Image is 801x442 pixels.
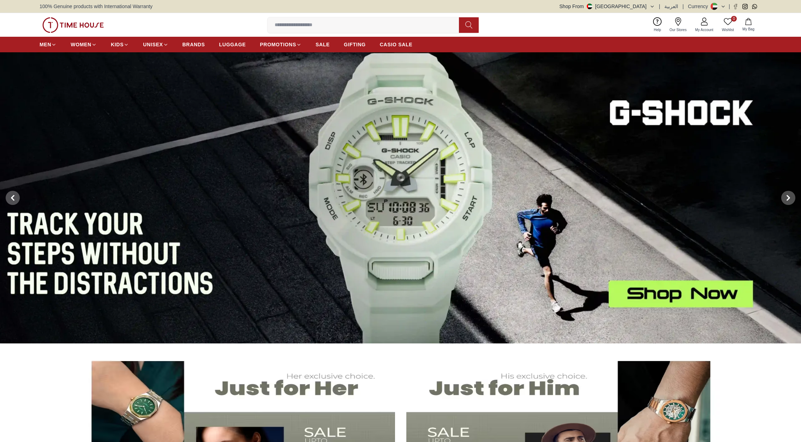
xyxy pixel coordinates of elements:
[740,26,757,32] span: My Bag
[665,16,691,34] a: Our Stores
[42,17,104,33] img: ...
[718,16,738,34] a: 0Wishlist
[664,3,678,10] button: العربية
[143,38,168,51] a: UNISEX
[667,27,689,33] span: Our Stores
[659,3,660,10] span: |
[729,3,730,10] span: |
[344,41,366,48] span: GIFTING
[742,4,748,9] a: Instagram
[733,4,738,9] a: Facebook
[738,17,759,33] button: My Bag
[219,41,246,48] span: LUGGAGE
[111,41,124,48] span: KIDS
[587,4,592,9] img: United Arab Emirates
[380,41,413,48] span: CASIO SALE
[219,38,246,51] a: LUGGAGE
[143,41,163,48] span: UNISEX
[692,27,716,33] span: My Account
[688,3,711,10] div: Currency
[111,38,129,51] a: KIDS
[731,16,737,22] span: 0
[316,38,330,51] a: SALE
[682,3,684,10] span: |
[183,41,205,48] span: BRANDS
[344,38,366,51] a: GIFTING
[560,3,655,10] button: Shop From[GEOGRAPHIC_DATA]
[40,3,153,10] span: 100% Genuine products with International Warranty
[71,38,97,51] a: WOMEN
[40,41,51,48] span: MEN
[380,38,413,51] a: CASIO SALE
[650,16,665,34] a: Help
[260,38,301,51] a: PROMOTIONS
[316,41,330,48] span: SALE
[651,27,664,33] span: Help
[752,4,757,9] a: Whatsapp
[260,41,296,48] span: PROMOTIONS
[183,38,205,51] a: BRANDS
[719,27,737,33] span: Wishlist
[40,38,56,51] a: MEN
[71,41,91,48] span: WOMEN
